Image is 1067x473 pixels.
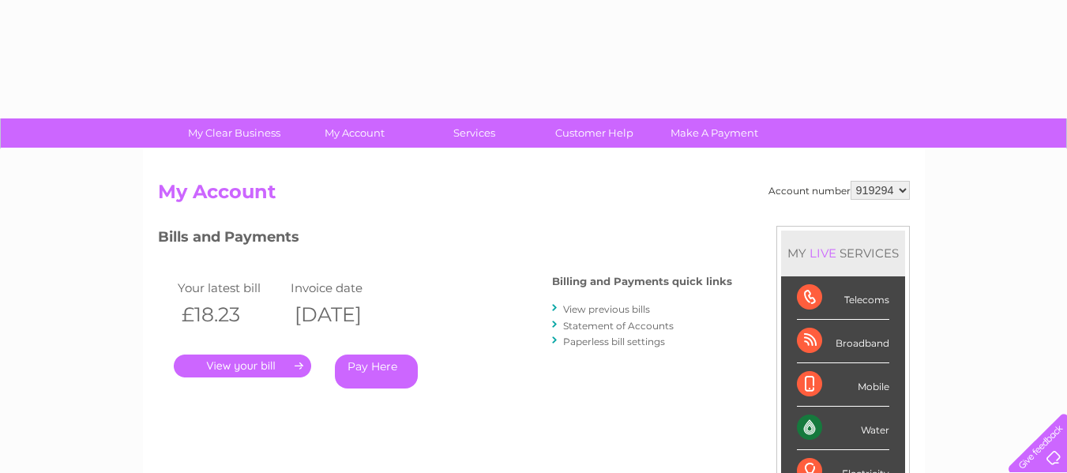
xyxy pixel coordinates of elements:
div: Mobile [797,363,889,407]
a: . [174,355,311,377]
div: Broadband [797,320,889,363]
div: MY SERVICES [781,231,905,276]
div: Telecoms [797,276,889,320]
h3: Bills and Payments [158,226,732,253]
a: Customer Help [529,118,659,148]
a: View previous bills [563,303,650,315]
th: [DATE] [287,298,400,331]
a: Statement of Accounts [563,320,674,332]
td: Invoice date [287,277,400,298]
a: Pay Here [335,355,418,389]
h2: My Account [158,181,910,211]
div: Account number [768,181,910,200]
td: Your latest bill [174,277,287,298]
th: £18.23 [174,298,287,331]
a: Paperless bill settings [563,336,665,347]
a: Make A Payment [649,118,780,148]
a: My Clear Business [169,118,299,148]
div: Water [797,407,889,450]
div: LIVE [806,246,840,261]
h4: Billing and Payments quick links [552,276,732,287]
a: Services [409,118,539,148]
a: My Account [289,118,419,148]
